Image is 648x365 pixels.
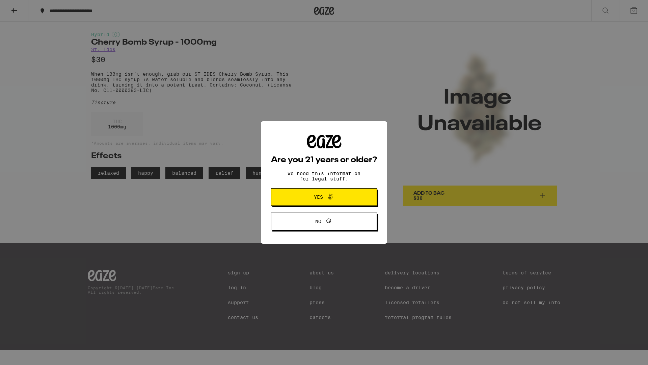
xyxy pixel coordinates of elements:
[282,171,366,181] p: We need this information for legal stuff.
[271,213,377,230] button: No
[271,188,377,206] button: Yes
[315,219,321,224] span: No
[314,195,323,199] span: Yes
[271,156,377,164] h2: Are you 21 years or older?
